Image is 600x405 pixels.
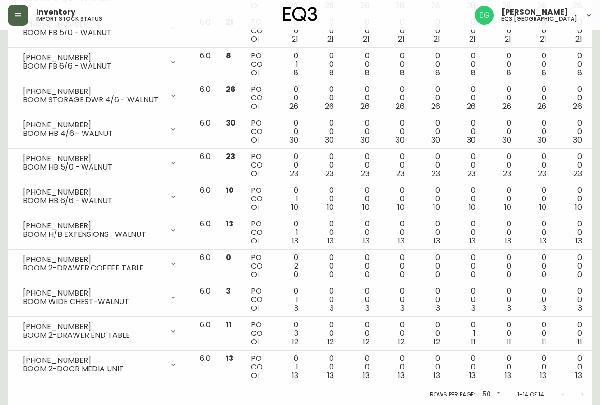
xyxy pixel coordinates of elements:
[430,390,475,399] p: Rows per page:
[23,96,164,104] div: BOOM STORAGE DWR 4/6 - WALNUT
[562,186,582,212] div: 0 0
[469,235,476,246] span: 13
[314,253,334,279] div: 0 0
[396,101,405,112] span: 26
[396,168,405,179] span: 23
[362,202,369,213] span: 10
[420,153,440,178] div: 0 0
[349,354,369,380] div: 0 0
[325,135,334,145] span: 30
[23,297,164,306] div: BOOM WIDE CHEST-WALNUT
[251,321,263,346] div: PO CO
[384,321,405,346] div: 0 0
[526,287,547,313] div: 0 0
[562,220,582,245] div: 0 0
[562,85,582,111] div: 0 0
[503,168,511,179] span: 23
[251,52,263,77] div: PO CO
[434,34,440,45] span: 21
[505,34,511,45] span: 21
[314,18,334,44] div: 0 0
[491,321,511,346] div: 0 0
[23,230,164,239] div: BOOM H/B EXTENSIONS- WALNUT
[360,135,369,145] span: 30
[540,370,546,381] span: 13
[329,67,334,78] span: 8
[349,321,369,346] div: 0 0
[469,34,476,45] span: 21
[289,135,298,145] span: 30
[562,321,582,346] div: 0 0
[251,101,259,112] span: OI
[294,269,298,280] span: 0
[455,253,476,279] div: 0 0
[420,52,440,77] div: 0 0
[15,153,185,173] div: [PHONE_NUMBER]BOOM HB 5/0 - WALNUT
[291,202,298,213] span: 10
[575,34,582,45] span: 21
[577,336,582,347] span: 11
[327,235,334,246] span: 13
[15,119,185,140] div: [PHONE_NUMBER]BOOM HB 4/6 - WALNUT
[251,119,263,144] div: PO CO
[226,319,231,330] span: 11
[455,354,476,380] div: 0 0
[36,9,75,16] span: Inventory
[314,52,334,77] div: 0 0
[349,119,369,144] div: 0 0
[192,317,218,351] td: 6.0
[400,303,405,314] span: 3
[314,287,334,313] div: 0 0
[471,303,476,314] span: 3
[278,287,298,313] div: 0 1
[251,168,259,179] span: OI
[526,321,547,346] div: 0 0
[398,370,405,381] span: 13
[278,253,298,279] div: 0 2
[278,186,298,212] div: 0 1
[349,220,369,245] div: 0 0
[23,129,164,138] div: BOOM HB 4/6 - WALNUT
[294,303,298,314] span: 3
[469,202,476,213] span: 10
[251,153,263,178] div: PO CO
[314,220,334,245] div: 0 0
[251,85,263,111] div: PO CO
[226,353,233,364] span: 13
[471,336,476,347] span: 11
[251,18,263,44] div: PO CO
[192,216,218,250] td: 6.0
[349,52,369,77] div: 0 0
[349,85,369,111] div: 0 0
[467,135,476,145] span: 30
[226,151,235,162] span: 23
[23,289,164,297] div: [PHONE_NUMBER]
[501,16,577,22] h5: eq3 [GEOGRAPHIC_DATA]
[290,168,298,179] span: 23
[455,52,476,77] div: 0 0
[397,202,405,213] span: 10
[363,336,369,347] span: 12
[384,119,405,144] div: 0 0
[314,153,334,178] div: 0 0
[251,67,259,78] span: OI
[251,287,263,313] div: PO CO
[562,52,582,77] div: 0 0
[575,235,582,246] span: 13
[349,186,369,212] div: 0 0
[420,354,440,380] div: 0 0
[491,52,511,77] div: 0 0
[384,153,405,178] div: 0 0
[562,119,582,144] div: 0 0
[435,269,440,280] span: 0
[432,168,440,179] span: 23
[23,197,164,205] div: BOOM HB 6/6 - WALNUT
[542,269,546,280] span: 0
[251,202,259,213] span: OI
[349,287,369,313] div: 0 0
[434,235,440,246] span: 13
[361,168,369,179] span: 23
[278,153,298,178] div: 0 0
[251,235,259,246] span: OI
[540,34,546,45] span: 21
